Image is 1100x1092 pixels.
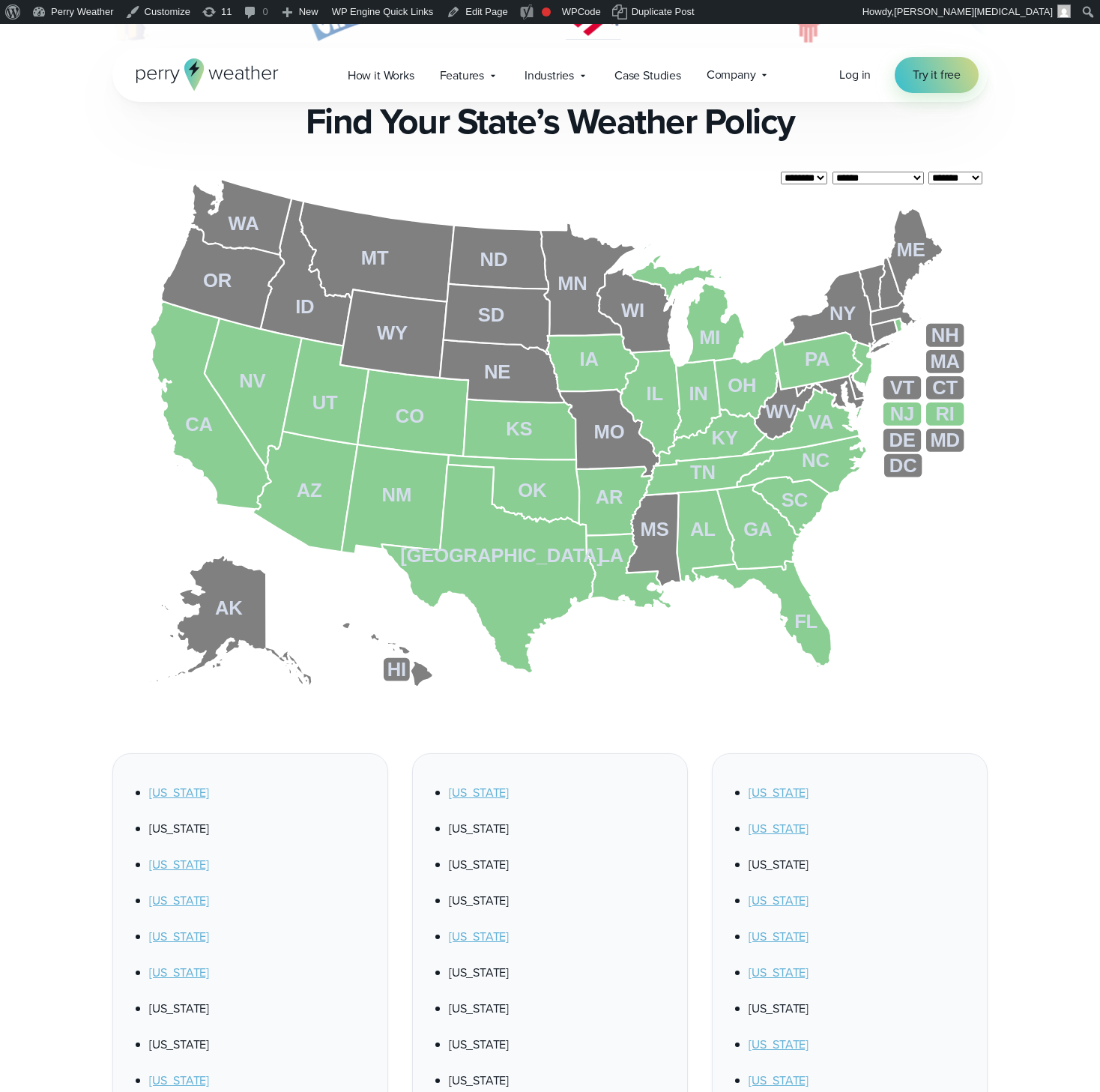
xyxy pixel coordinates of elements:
tspan: NC [803,450,830,471]
tspan: OH [728,375,757,396]
a: [US_STATE] [749,964,809,981]
h2: Find Your State’s Weather Policy [306,100,795,142]
tspan: WA [229,213,259,234]
tspan: SD [478,304,504,325]
tspan: WI [621,301,644,322]
tspan: AZ [297,480,322,501]
a: [US_STATE] [149,892,209,909]
tspan: KY [712,427,738,448]
tspan: MN [558,273,588,294]
li: [US_STATE] [449,802,669,838]
span: Log in [839,66,871,83]
tspan: [GEOGRAPHIC_DATA] [400,546,603,567]
tspan: GA [744,519,773,540]
li: [US_STATE] [449,1018,669,1054]
tspan: MI [700,327,721,348]
tspan: TN [690,462,716,483]
tspan: MT [361,248,389,269]
li: [US_STATE] [449,946,669,982]
span: Features [440,67,484,85]
tspan: MO [594,421,625,442]
a: [US_STATE] [749,1036,809,1053]
a: [US_STATE] [749,892,809,909]
li: [US_STATE] [449,982,669,1018]
tspan: NM [382,484,412,505]
tspan: NY [830,303,856,324]
tspan: WY [377,322,408,343]
a: [US_STATE] [749,784,809,801]
tspan: IA [580,349,599,369]
tspan: CO [396,405,424,426]
tspan: NJ [891,403,915,424]
tspan: DC [890,455,918,476]
tspan: HI [387,660,406,681]
tspan: VT [891,377,916,398]
tspan: LA [599,546,624,567]
tspan: AL [690,519,716,540]
li: [US_STATE] [749,982,969,1018]
li: [US_STATE] [449,1054,669,1090]
a: Case Studies [602,60,694,91]
a: [US_STATE] [749,1072,809,1089]
tspan: SC [782,489,808,510]
tspan: PA [806,349,830,369]
a: [US_STATE] [449,784,509,801]
span: Company [707,66,756,84]
span: [PERSON_NAME][MEDICAL_DATA] [894,6,1053,17]
tspan: RI [936,403,955,424]
div: Needs improvement [542,7,551,16]
tspan: FL [795,611,818,632]
tspan: MA [931,351,961,372]
a: [US_STATE] [149,964,209,981]
tspan: OR [203,270,232,291]
li: [US_STATE] [149,802,369,838]
span: Case Studies [614,67,681,85]
tspan: IL [647,384,663,405]
a: [US_STATE] [149,784,209,801]
a: [US_STATE] [749,820,809,837]
li: [US_STATE] [749,838,969,874]
li: [US_STATE] [449,874,669,910]
tspan: ME [897,239,925,260]
tspan: CT [933,377,958,398]
tspan: NV [239,370,265,391]
tspan: NE [484,361,510,382]
span: Try it free [913,66,961,84]
a: [US_STATE] [149,928,209,945]
tspan: UT [312,392,338,413]
a: [US_STATE] [449,928,509,945]
a: [US_STATE] [749,928,809,945]
tspan: AK [215,598,243,619]
li: [US_STATE] [149,982,369,1018]
tspan: OK [519,480,548,501]
tspan: MS [641,519,669,540]
a: Try it free [895,57,979,93]
li: [US_STATE] [449,838,669,874]
tspan: ID [295,296,314,317]
a: Log in [839,66,871,84]
a: [US_STATE] [149,856,209,873]
span: Industries [525,67,574,85]
tspan: ND [480,249,508,270]
tspan: AR [596,486,623,507]
tspan: MD [931,429,961,450]
span: How it Works [348,67,414,85]
tspan: CA [185,414,213,435]
tspan: DE [889,429,916,450]
li: [US_STATE] [149,1018,369,1054]
tspan: NH [932,325,960,346]
a: How it Works [335,60,427,91]
tspan: IN [689,384,708,405]
tspan: KS [507,418,533,439]
a: [US_STATE] [149,1072,209,1089]
tspan: VA [809,411,833,432]
tspan: WV [766,401,797,422]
